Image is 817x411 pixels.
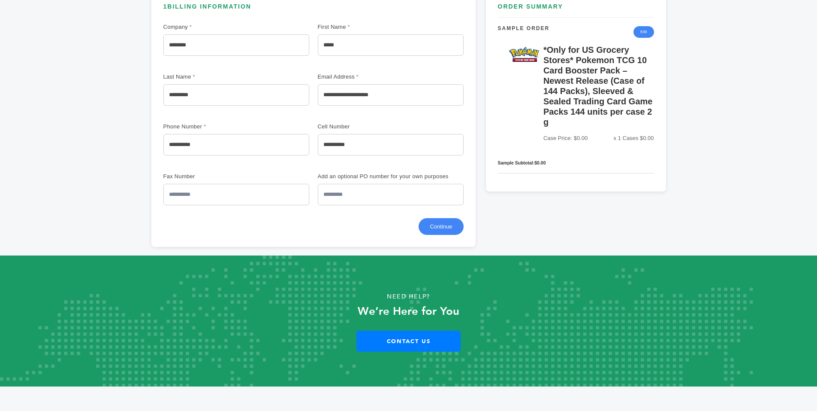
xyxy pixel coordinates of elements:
[163,3,464,18] h3: BILLING INFORMATION
[318,122,378,131] label: Cell Number
[419,218,463,235] button: Continue
[614,133,654,143] span: x 1 Cases $0.00
[163,122,223,131] label: Phone Number
[41,290,776,303] p: Need Help?
[358,304,459,319] strong: We’re Here for You
[163,3,168,10] span: 1
[543,133,588,143] span: Case Price: $0.00
[163,172,223,181] label: Fax Number
[163,73,223,82] label: Last Name
[318,23,378,32] label: First Name
[318,172,449,181] label: Add an optional PO number for your own purposes
[356,331,461,352] a: Contact Us
[318,73,378,82] label: Email Address
[633,26,654,37] a: Edit
[498,24,550,39] h4: Sample Order
[534,160,546,165] strong: $0.00
[163,23,223,32] label: Company
[498,159,654,167] div: Sample Subtotal:
[498,3,654,18] h3: ORDER SUMMARY
[543,45,654,131] h5: *Only for US Grocery Stores* Pokemon TCG 10 Card Booster Pack – Newest Release (Case of 144 Packs...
